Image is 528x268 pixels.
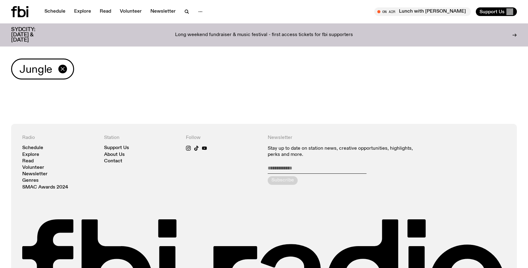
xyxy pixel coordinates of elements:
[186,135,260,141] h4: Follow
[22,159,34,164] a: Read
[104,159,122,164] a: Contact
[374,7,471,16] button: On AirLunch with [PERSON_NAME]
[11,27,51,43] h3: SYDCITY: [DATE] & [DATE]
[19,63,52,75] span: Jungle
[22,146,43,150] a: Schedule
[41,7,69,16] a: Schedule
[147,7,179,16] a: Newsletter
[22,172,48,177] a: Newsletter
[22,178,39,183] a: Genres
[96,7,115,16] a: Read
[70,7,95,16] a: Explore
[175,32,353,38] p: Long weekend fundraiser & music festival - first access tickets for fbi supporters
[268,146,424,157] p: Stay up to date on station news, creative opportunities, highlights, perks and more.
[116,7,145,16] a: Volunteer
[104,146,129,150] a: Support Us
[476,7,517,16] button: Support Us
[268,135,424,141] h4: Newsletter
[22,135,97,141] h4: Radio
[104,135,178,141] h4: Station
[480,9,505,14] span: Support Us
[22,185,68,190] a: SMAC Awards 2024
[268,176,298,185] button: Subscribe
[22,152,39,157] a: Explore
[104,152,125,157] a: About Us
[22,165,44,170] a: Volunteer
